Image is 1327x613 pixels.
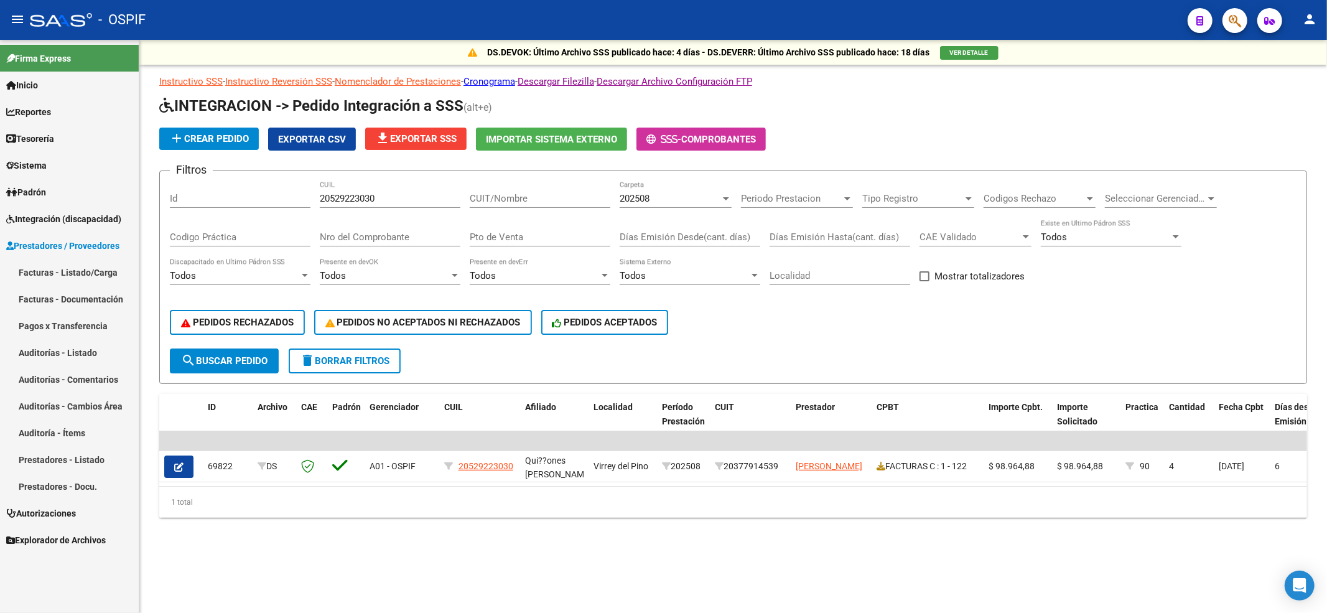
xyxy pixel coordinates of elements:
span: Borrar Filtros [300,355,389,367]
button: PEDIDOS NO ACEPTADOS NI RECHAZADOS [314,310,532,335]
span: Explorador de Archivos [6,533,106,547]
span: Importe Solicitado [1057,402,1097,426]
div: 1 total [159,487,1307,518]
a: Descargar Archivo Configuración FTP [597,76,752,87]
datatable-header-cell: Padrón [327,394,365,449]
span: PEDIDOS RECHAZADOS [181,317,294,328]
button: Exportar SSS [365,128,467,150]
span: (alt+e) [463,101,492,113]
span: Buscar Pedido [181,355,268,367]
datatable-header-cell: Fecha Cpbt [1214,394,1270,449]
a: Instructivo Reversión SSS [225,76,332,87]
mat-icon: person [1302,12,1317,27]
button: Exportar CSV [268,128,356,151]
span: CUIT [715,402,734,412]
datatable-header-cell: Días desde Emisión [1270,394,1326,449]
span: Inicio [6,78,38,92]
datatable-header-cell: Cantidad [1164,394,1214,449]
span: INTEGRACION -> Pedido Integración a SSS [159,97,463,115]
span: [PERSON_NAME] [796,461,862,471]
span: Todos [620,270,646,281]
span: Sistema [6,159,47,172]
span: 20529223030 [459,461,513,471]
span: $ 98.964,88 [1057,461,1103,471]
span: CPBT [877,402,899,412]
span: Padrón [332,402,361,412]
datatable-header-cell: CUIL [439,394,520,449]
mat-icon: search [181,353,196,368]
button: Importar Sistema Externo [476,128,627,151]
datatable-header-cell: Importe Solicitado [1052,394,1120,449]
button: PEDIDOS RECHAZADOS [170,310,305,335]
a: Cronograma [463,76,515,87]
span: [DATE] [1219,461,1244,471]
button: -Comprobantes [636,128,766,151]
datatable-header-cell: CAE [296,394,327,449]
span: Firma Express [6,52,71,65]
div: 202508 [662,459,705,474]
span: 6 [1275,461,1280,471]
span: Periodo Prestacion [741,193,842,204]
span: Fecha Cpbt [1219,402,1264,412]
datatable-header-cell: Practica [1120,394,1164,449]
span: Virrey del Pino [594,461,648,471]
div: DS [258,459,291,474]
span: Gerenciador [370,402,419,412]
span: Prestador [796,402,835,412]
span: - [646,134,681,145]
button: Crear Pedido [159,128,259,150]
mat-icon: add [169,131,184,146]
datatable-header-cell: ID [203,394,253,449]
span: CAE Validado [920,232,1020,243]
span: Tesorería [6,132,54,146]
button: PEDIDOS ACEPTADOS [541,310,669,335]
span: Exportar CSV [278,134,346,145]
button: Buscar Pedido [170,349,279,373]
span: Archivo [258,402,287,412]
span: Importar Sistema Externo [486,134,617,145]
span: - OSPIF [98,6,146,34]
span: 90 [1140,461,1150,471]
h3: Filtros [170,161,213,179]
span: Localidad [594,402,633,412]
span: Tipo Registro [862,193,963,204]
datatable-header-cell: Importe Cpbt. [984,394,1052,449]
span: 202508 [620,193,650,204]
span: Crear Pedido [169,133,249,144]
p: - - - - - [159,75,1307,88]
span: Afiliado [525,402,556,412]
a: Nomenclador de Prestaciones [335,76,461,87]
span: Comprobantes [681,134,756,145]
span: Seleccionar Gerenciador [1105,193,1206,204]
span: $ 98.964,88 [989,461,1035,471]
div: 20377914539 [715,459,786,474]
span: Cantidad [1169,402,1205,412]
datatable-header-cell: Prestador [791,394,872,449]
mat-icon: file_download [375,131,390,146]
span: PEDIDOS NO ACEPTADOS NI RECHAZADOS [325,317,521,328]
div: Open Intercom Messenger [1285,571,1315,601]
span: Importe Cpbt. [989,402,1043,412]
span: PEDIDOS ACEPTADOS [552,317,658,328]
span: A01 - OSPIF [370,461,416,471]
mat-icon: menu [10,12,25,27]
div: FACTURAS C : 1 - 122 [877,459,979,474]
span: CUIL [444,402,463,412]
span: Reportes [6,105,51,119]
datatable-header-cell: CUIT [710,394,791,449]
mat-icon: delete [300,353,315,368]
datatable-header-cell: CPBT [872,394,984,449]
span: Todos [1041,232,1067,243]
span: Exportar SSS [375,133,457,144]
span: Todos [320,270,346,281]
a: Instructivo SSS [159,76,223,87]
span: Todos [170,270,196,281]
datatable-header-cell: Período Prestación [657,394,710,449]
datatable-header-cell: Archivo [253,394,296,449]
span: CAE [301,402,317,412]
span: Mostrar totalizadores [934,269,1025,284]
span: ID [208,402,216,412]
span: Codigos Rechazo [984,193,1084,204]
span: Qui??ones [PERSON_NAME] , - [525,456,592,494]
span: Prestadores / Proveedores [6,239,119,253]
